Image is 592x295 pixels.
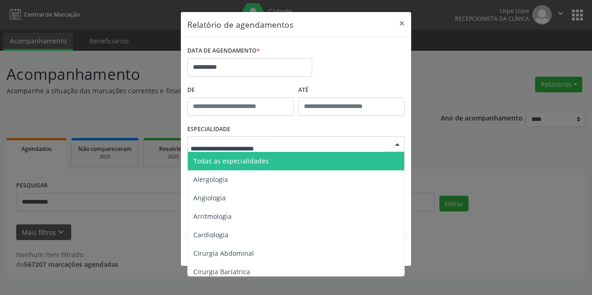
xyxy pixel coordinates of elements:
span: Angiologia [193,193,226,202]
span: Cardiologia [193,230,228,239]
label: ATÉ [298,83,405,97]
span: Cirurgia Abdominal [193,249,254,258]
button: Close [393,12,411,35]
span: Arritmologia [193,212,232,221]
label: De [187,83,294,97]
label: DATA DE AGENDAMENTO [187,44,260,58]
label: ESPECIALIDADE [187,122,230,137]
span: Cirurgia Bariatrica [193,267,250,276]
h5: Relatório de agendamentos [187,18,293,30]
span: Alergologia [193,175,228,184]
span: Todas as especialidades [193,157,269,165]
